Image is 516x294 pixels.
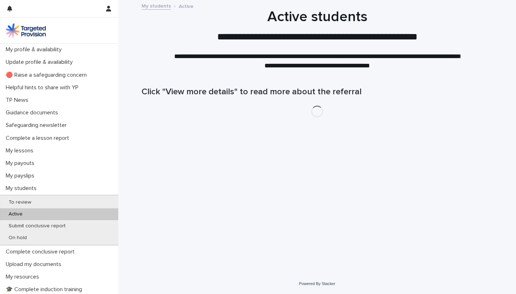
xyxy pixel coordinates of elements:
p: Safeguarding newsletter [3,122,72,129]
p: Complete a lesson report [3,135,75,142]
h1: Click "View more details" to read more about the referral [142,87,493,97]
p: Submit conclusive report [3,223,71,229]
p: TP News [3,97,34,104]
p: My profile & availability [3,46,67,53]
p: My students [3,185,42,192]
p: Active [3,211,28,217]
p: My payslips [3,172,40,179]
p: Upload my documents [3,261,67,268]
p: Update profile & availability [3,59,78,66]
p: On hold [3,235,33,241]
a: Powered By Stacker [299,281,335,286]
p: To review [3,199,37,205]
p: My resources [3,274,45,280]
h1: Active students [142,8,493,25]
img: M5nRWzHhSzIhMunXDL62 [6,23,46,38]
p: My lessons [3,147,39,154]
p: My payouts [3,160,40,167]
p: 🔴 Raise a safeguarding concern [3,72,92,79]
p: Guidance documents [3,109,64,116]
p: Active [179,2,193,10]
p: Helpful hints to share with YP [3,84,84,91]
p: 🎓 Complete induction training [3,286,88,293]
p: Complete conclusive report [3,248,80,255]
a: My students [142,1,171,10]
